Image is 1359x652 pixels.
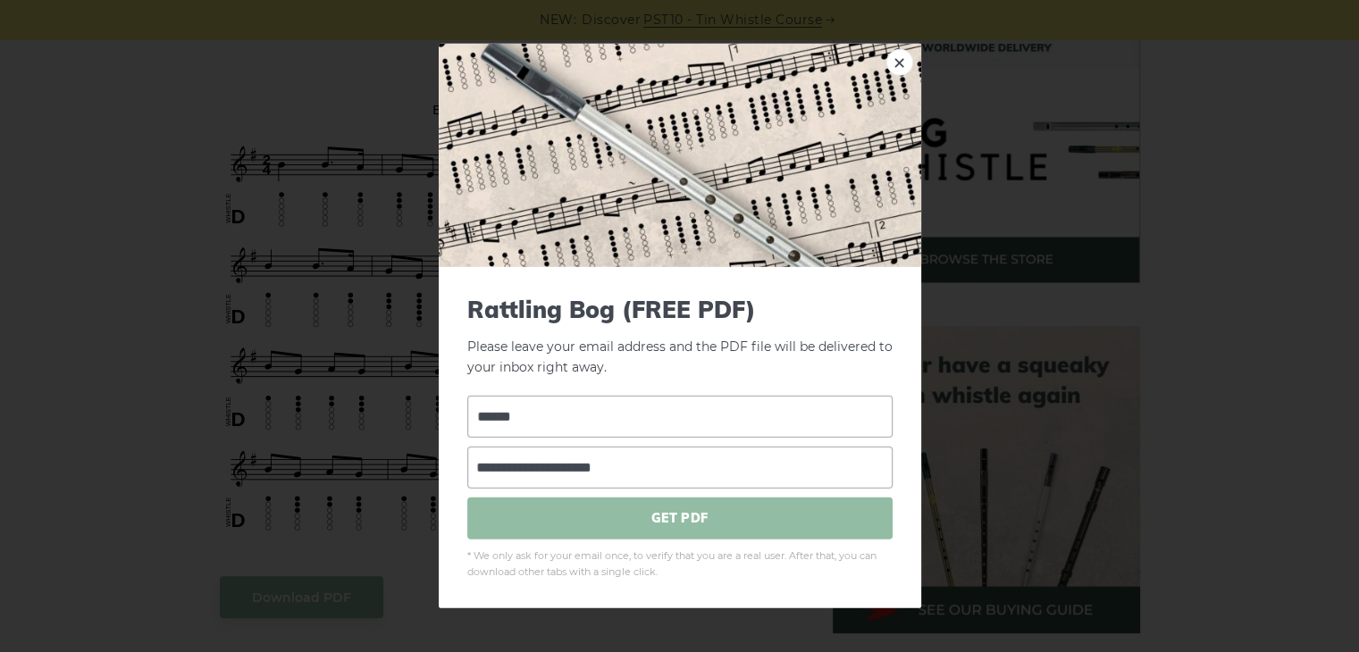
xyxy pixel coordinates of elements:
a: × [886,49,913,76]
p: Please leave your email address and the PDF file will be delivered to your inbox right away. [467,296,893,378]
img: Tin Whistle Tab Preview [439,44,921,267]
span: GET PDF [467,497,893,539]
span: Rattling Bog (FREE PDF) [467,296,893,323]
span: * We only ask for your email once, to verify that you are a real user. After that, you can downlo... [467,548,893,580]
